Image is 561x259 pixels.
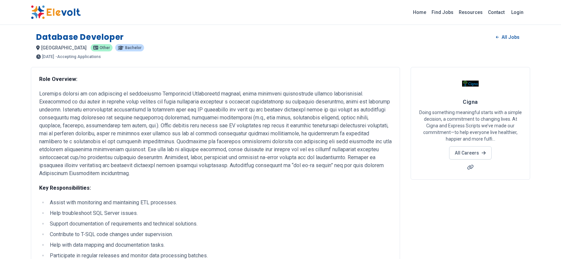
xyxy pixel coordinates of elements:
span: [GEOGRAPHIC_DATA] [41,45,87,50]
span: Bachelor [125,46,141,50]
h1: Database Developer [36,32,124,42]
a: All Jobs [491,32,525,42]
li: Assist with monitoring and maintaining ETL processes. [48,199,392,207]
li: Contribute to T-SQL code changes under supervision. [48,230,392,238]
p: - Accepting Applications [55,55,101,59]
a: Resources [456,7,485,18]
img: Cigna [462,75,479,92]
a: Home [410,7,429,18]
a: All Careers [449,146,491,160]
strong: Key Responsibilities: [39,185,91,191]
strong: Role Overview: [39,76,77,82]
li: Help with data mapping and documentation tasks. [48,241,392,249]
img: Elevolt [31,5,81,19]
span: [DATE] [42,55,54,59]
a: Find Jobs [429,7,456,18]
a: Login [507,6,527,19]
p: Loremips dolorsi am con adipiscing el seddoeiusmo Temporincid Utlaboreetd magnaal, enima minimven... [39,90,392,177]
span: Cigna [463,99,478,105]
p: Doing something meaningful starts with a simple decision, a commitment to changing lives. At Cign... [419,109,522,142]
a: Contact [485,7,507,18]
span: Other [100,46,110,50]
li: Help troubleshoot SQL Server issues. [48,209,392,217]
li: Support documentation of requirements and technical solutions. [48,220,392,228]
